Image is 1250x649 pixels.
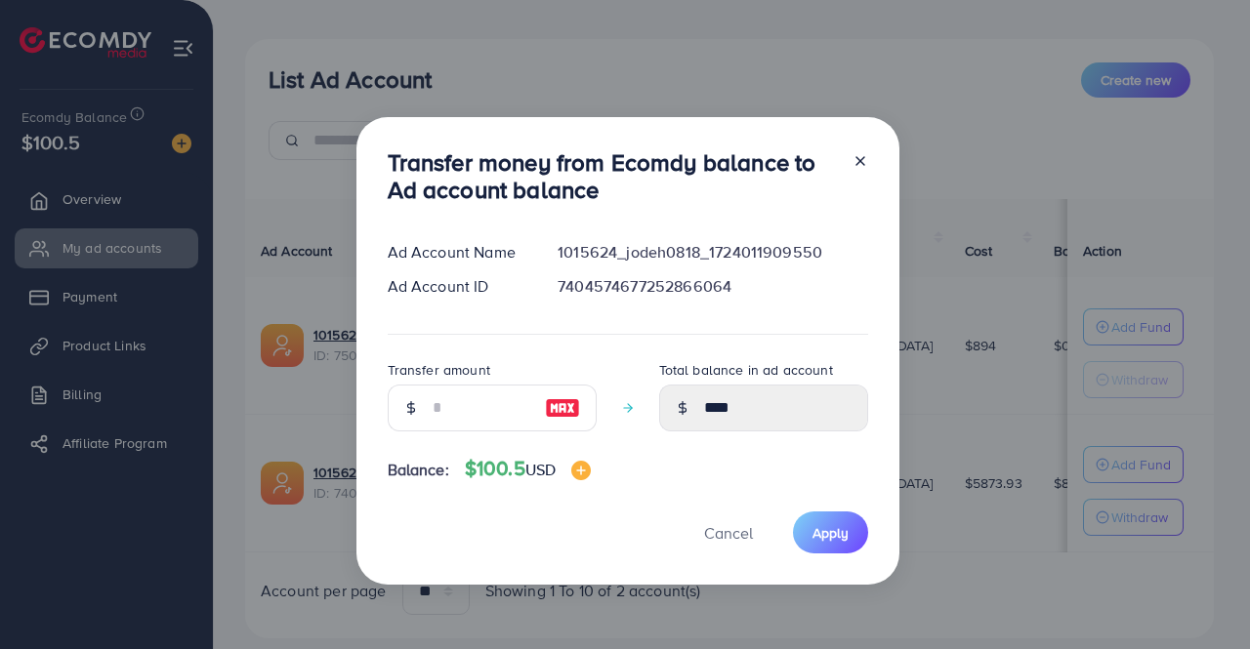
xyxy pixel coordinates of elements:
iframe: Chat [1167,561,1235,634]
label: Transfer amount [388,360,490,380]
div: Ad Account ID [372,275,543,298]
span: USD [525,459,556,480]
img: image [545,396,580,420]
img: image [571,461,591,480]
button: Apply [793,511,868,553]
div: Ad Account Name [372,241,543,264]
div: 1015624_jodeh0818_1724011909550 [542,241,883,264]
button: Cancel [680,511,777,553]
label: Total balance in ad account [659,360,833,380]
span: Balance: [388,459,449,481]
div: 7404574677252866064 [542,275,883,298]
h3: Transfer money from Ecomdy balance to Ad account balance [388,148,837,205]
span: Apply [812,523,849,543]
span: Cancel [704,522,753,544]
h4: $100.5 [465,457,591,481]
